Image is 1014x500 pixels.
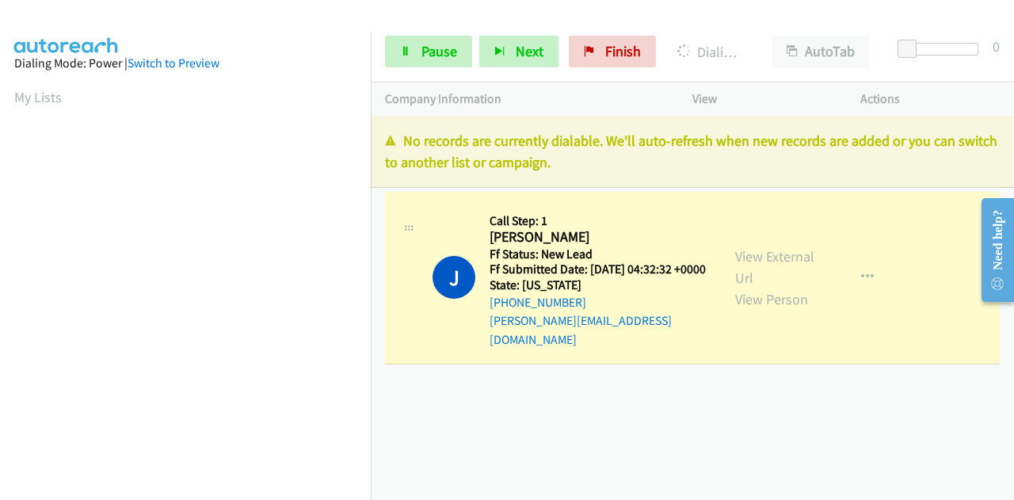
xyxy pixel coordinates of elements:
p: Actions [860,90,1000,109]
h2: [PERSON_NAME] [490,228,701,246]
h5: Ff Status: New Lead [490,246,707,262]
a: Pause [385,36,472,67]
h5: Ff Submitted Date: [DATE] 04:32:32 +0000 [490,261,707,277]
h5: State: [US_STATE] [490,277,707,293]
div: Dialing Mode: Power | [14,54,356,73]
span: Next [516,42,543,60]
h1: J [433,256,475,299]
iframe: Resource Center [969,187,1014,313]
a: Switch to Preview [128,55,219,71]
a: View Person [735,290,808,308]
h5: Call Step: 1 [490,213,707,229]
p: Company Information [385,90,664,109]
span: Pause [421,42,457,60]
a: View External Url [735,247,814,287]
button: Next [479,36,558,67]
p: No records are currently dialable. We'll auto-refresh when new records are added or you can switc... [385,130,1000,173]
div: Delay between calls (in seconds) [905,43,978,55]
a: [PERSON_NAME][EMAIL_ADDRESS][DOMAIN_NAME] [490,313,672,347]
button: AutoTab [772,36,870,67]
a: Finish [569,36,656,67]
div: 0 [993,36,1000,57]
p: View [692,90,832,109]
a: [PHONE_NUMBER] [490,295,586,310]
p: Dialing [PERSON_NAME] [677,41,743,63]
a: My Lists [14,88,62,106]
span: Finish [605,42,641,60]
